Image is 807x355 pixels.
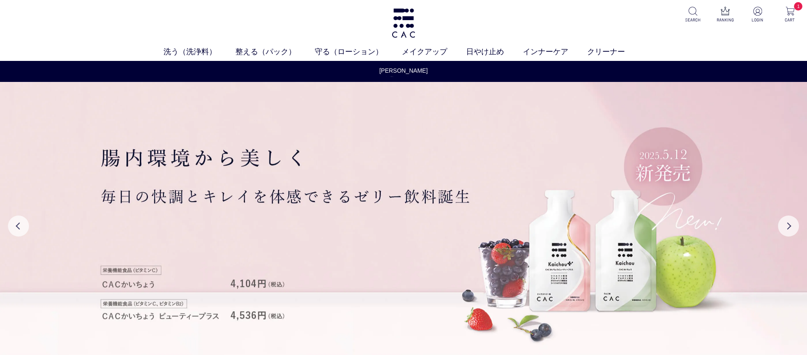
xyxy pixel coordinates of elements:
p: LOGIN [747,17,768,23]
a: 洗う（洗浄料） [164,46,235,58]
a: 守る（ローション） [315,46,402,58]
button: Next [778,216,799,237]
a: 日やけ止め [466,46,523,58]
p: RANKING [715,17,736,23]
span: 1 [794,2,802,11]
img: logo [390,8,416,38]
button: Previous [8,216,29,237]
a: SEARCH [683,7,703,23]
a: 1 CART [780,7,800,23]
a: インナーケア [523,46,587,58]
a: [PERSON_NAME]休業のお知らせ [377,66,430,84]
a: メイクアップ [402,46,466,58]
a: LOGIN [747,7,768,23]
p: SEARCH [683,17,703,23]
p: CART [780,17,800,23]
a: クリーナー [587,46,644,58]
a: 整える（パック） [235,46,315,58]
a: RANKING [715,7,736,23]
